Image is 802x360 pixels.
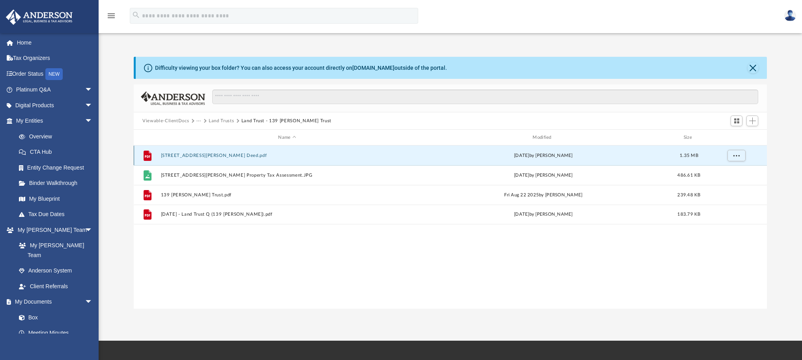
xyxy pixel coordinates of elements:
a: Overview [11,129,105,144]
a: menu [107,15,116,21]
button: More options [727,150,746,162]
button: Land Trusts [209,118,234,125]
div: id [708,134,763,141]
div: Name [161,134,413,141]
a: Digital Productsarrow_drop_down [6,97,105,113]
div: id [137,134,157,141]
button: Switch to Grid View [731,116,742,127]
a: Tax Organizers [6,50,105,66]
div: [DATE] by [PERSON_NAME] [417,211,670,218]
span: arrow_drop_down [85,294,101,310]
a: Client Referrals [11,278,101,294]
a: [DOMAIN_NAME] [352,65,394,71]
a: My [PERSON_NAME] Teamarrow_drop_down [6,222,101,238]
input: Search files and folders [212,90,758,104]
button: Viewable-ClientDocs [142,118,189,125]
a: Meeting Minutes [11,325,101,341]
div: [DATE] by [PERSON_NAME] [417,172,670,179]
div: Size [673,134,705,141]
a: Tax Due Dates [11,207,105,222]
a: Anderson System [11,263,101,279]
div: [DATE] by [PERSON_NAME] [417,152,670,159]
div: NEW [45,68,63,80]
a: My [PERSON_NAME] Team [11,238,97,263]
button: [STREET_ADDRESS][PERSON_NAME] Deed.pdf [161,153,414,158]
button: [DATE] - Land Trust Q (139 [PERSON_NAME]).pdf [161,212,414,217]
a: Platinum Q&Aarrow_drop_down [6,82,105,98]
button: 139 [PERSON_NAME] Trust.pdf [161,192,414,198]
a: My Blueprint [11,191,101,207]
a: Order StatusNEW [6,66,105,82]
span: arrow_drop_down [85,222,101,238]
span: arrow_drop_down [85,113,101,129]
img: Anderson Advisors Platinum Portal [4,9,75,25]
span: arrow_drop_down [85,82,101,98]
a: Box [11,310,97,325]
div: Difficulty viewing your box folder? You can also access your account directly on outside of the p... [155,64,447,72]
button: Land Trust - 139 [PERSON_NAME] Trust [241,118,331,125]
span: 486.61 KB [677,173,700,177]
img: User Pic [784,10,796,21]
a: Entity Change Request [11,160,105,175]
div: grid [134,145,767,309]
button: ··· [196,118,202,125]
span: 239.48 KB [677,193,700,197]
span: 183.79 KB [677,212,700,216]
span: arrow_drop_down [85,97,101,114]
a: CTA Hub [11,144,105,160]
a: My Documentsarrow_drop_down [6,294,101,310]
i: search [132,11,140,19]
div: Modified [417,134,670,141]
a: Binder Walkthrough [11,175,105,191]
button: [STREET_ADDRESS][PERSON_NAME] Property Tax Assessment.JPG [161,173,414,178]
i: menu [107,11,116,21]
button: Add [746,116,758,127]
a: My Entitiesarrow_drop_down [6,113,105,129]
span: 1.35 MB [680,153,698,158]
a: Home [6,35,105,50]
button: Close [748,62,759,73]
div: Fri Aug 22 2025 by [PERSON_NAME] [417,192,670,199]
